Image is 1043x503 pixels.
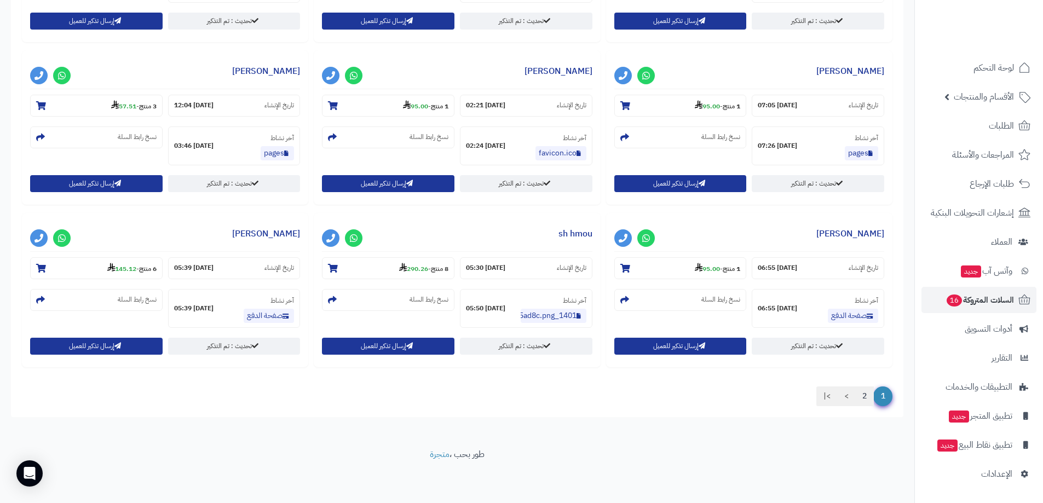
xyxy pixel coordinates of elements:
[758,101,797,110] strong: [DATE] 07:05
[981,466,1012,482] span: الإعدادات
[232,65,300,78] a: [PERSON_NAME]
[107,264,136,274] strong: 145.12
[965,321,1012,337] span: أدوات التسويق
[614,175,747,192] button: إرسال تذكير للعميل
[752,13,884,30] a: تحديث : تم التذكير
[921,432,1036,458] a: تطبيق نقاط البيعجديد
[322,175,454,192] button: إرسال تذكير للعميل
[921,142,1036,168] a: المراجعات والأسئلة
[232,227,300,240] a: [PERSON_NAME]
[430,448,450,461] a: متجرة
[460,13,592,30] a: تحديث : تم التذكير
[139,101,157,111] strong: 3 منتج
[466,263,505,273] strong: [DATE] 05:30
[322,257,454,279] section: 8 منتج-290.26
[849,101,878,110] small: تاريخ الإنشاء
[168,175,301,192] a: تحديث : تم التذكير
[139,264,157,274] strong: 6 منتج
[947,294,962,307] span: 16
[614,126,747,148] section: نسخ رابط السلة
[557,101,586,110] small: تاريخ الإنشاء
[969,27,1033,50] img: logo-2.png
[525,65,592,78] a: [PERSON_NAME]
[973,60,1014,76] span: لوحة التحكم
[695,264,720,274] strong: 95.00
[695,101,720,111] strong: 95.00
[855,386,874,406] a: 2
[952,147,1014,163] span: المراجعات والأسئلة
[701,295,740,304] small: نسخ رابط السلة
[921,345,1036,371] a: التقارير
[535,146,586,160] a: favicon.ico
[30,257,163,279] section: 6 منتج-145.12
[168,13,301,30] a: تحديث : تم التذكير
[828,309,878,323] a: صفحة الدفع
[936,437,1012,453] span: تطبيق نقاط البيع
[695,100,740,111] small: -
[931,205,1014,221] span: إشعارات التحويلات البنكية
[614,289,747,311] section: نسخ رابط السلة
[30,126,163,148] section: نسخ رابط السلة
[399,263,448,274] small: -
[816,386,838,406] a: >|
[270,133,294,143] small: آخر نشاط
[921,171,1036,197] a: طلبات الإرجاع
[16,460,43,487] div: Open Intercom Messenger
[460,175,592,192] a: تحديث : تم التذكير
[174,304,214,313] strong: [DATE] 05:39
[991,234,1012,250] span: العملاء
[270,296,294,305] small: آخر نشاط
[849,263,878,273] small: تاريخ الإنشاء
[845,146,878,160] a: pages
[816,227,884,240] a: [PERSON_NAME]
[921,55,1036,81] a: لوحة التحكم
[989,118,1014,134] span: الطلبات
[614,13,747,30] button: إرسال تذكير للعميل
[30,95,163,117] section: 3 منتج-57.51
[921,403,1036,429] a: تطبيق المتجرجديد
[174,263,214,273] strong: [DATE] 05:39
[322,338,454,355] button: إرسال تذكير للعميل
[921,258,1036,284] a: وآتس آبجديد
[837,386,856,406] a: >
[921,374,1036,400] a: التطبيقات والخدمات
[921,461,1036,487] a: الإعدادات
[322,13,454,30] button: إرسال تذكير للعميل
[921,200,1036,226] a: إشعارات التحويلات البنكية
[855,296,878,305] small: آخر نشاط
[322,95,454,117] section: 1 منتج-95.00
[921,287,1036,313] a: السلات المتروكة16
[723,101,740,111] strong: 1 منتج
[111,100,157,111] small: -
[946,379,1012,395] span: التطبيقات والخدمات
[410,132,448,142] small: نسخ رابط السلة
[466,101,505,110] strong: [DATE] 02:21
[855,133,878,143] small: آخر نشاط
[30,13,163,30] button: إرسال تذكير للعميل
[30,175,163,192] button: إرسال تذكير للعميل
[970,176,1014,192] span: طلبات الإرجاع
[168,338,301,355] a: تحديث : تم التذكير
[431,101,448,111] strong: 1 منتج
[403,101,428,111] strong: 95.00
[954,89,1014,105] span: الأقسام والمنتجات
[948,408,1012,424] span: تطبيق المتجر
[758,141,797,151] strong: [DATE] 07:26
[403,100,448,111] small: -
[758,304,797,313] strong: [DATE] 06:55
[322,126,454,148] section: نسخ رابط السلة
[111,101,136,111] strong: 57.51
[563,296,586,305] small: آخر نشاط
[107,263,157,274] small: -
[558,227,592,240] a: sh hmou
[261,146,294,160] a: pages
[521,309,586,323] a: 1401_6866585c8a826_ecb5ad8c.png
[946,292,1014,308] span: السلات المتروكة
[701,132,740,142] small: نسخ رابط السلة
[460,338,592,355] a: تحديث : تم التذكير
[399,264,428,274] strong: 290.26
[410,295,448,304] small: نسخ رابط السلة
[264,101,294,110] small: تاريخ الإنشاء
[557,263,586,273] small: تاريخ الإنشاء
[174,141,214,151] strong: [DATE] 03:46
